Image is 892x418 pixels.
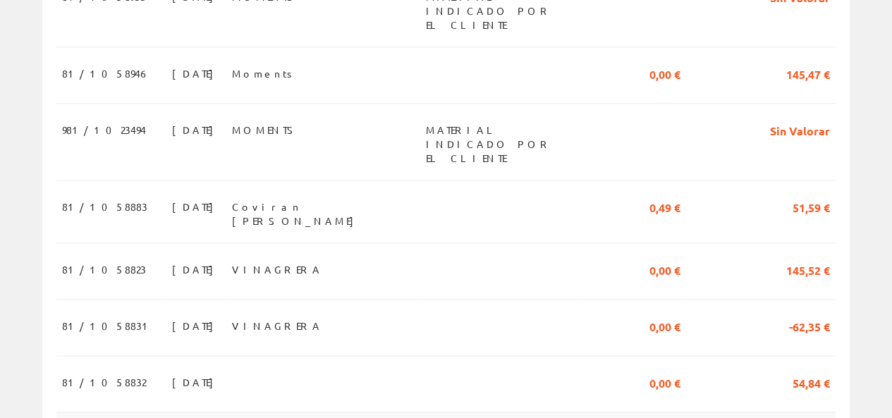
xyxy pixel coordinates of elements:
[62,370,146,394] span: 81/1058832
[649,314,680,338] span: 0,00 €
[232,118,300,142] span: MOMENTS
[649,370,680,394] span: 0,00 €
[172,257,221,281] span: [DATE]
[793,370,830,394] span: 54,84 €
[232,314,322,338] span: VINAGRERA
[786,257,830,281] span: 145,52 €
[232,195,414,219] span: Coviran [PERSON_NAME]
[62,118,146,142] span: 981/1023494
[793,195,830,219] span: 51,59 €
[649,61,680,85] span: 0,00 €
[62,61,150,85] span: 81/1058946
[62,195,147,219] span: 81/1058883
[425,118,575,142] span: MATERIAL INDICADO POR EL CLIENTE
[232,61,297,85] span: Moments
[62,314,154,338] span: 81/1058831
[172,118,221,142] span: [DATE]
[789,314,830,338] span: -62,35 €
[770,118,830,142] span: Sin Valorar
[172,61,221,85] span: [DATE]
[172,195,221,219] span: [DATE]
[649,195,680,219] span: 0,49 €
[62,257,146,281] span: 81/1058823
[649,257,680,281] span: 0,00 €
[786,61,830,85] span: 145,47 €
[172,370,221,394] span: [DATE]
[172,314,221,338] span: [DATE]
[232,257,322,281] span: VINAGRERA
